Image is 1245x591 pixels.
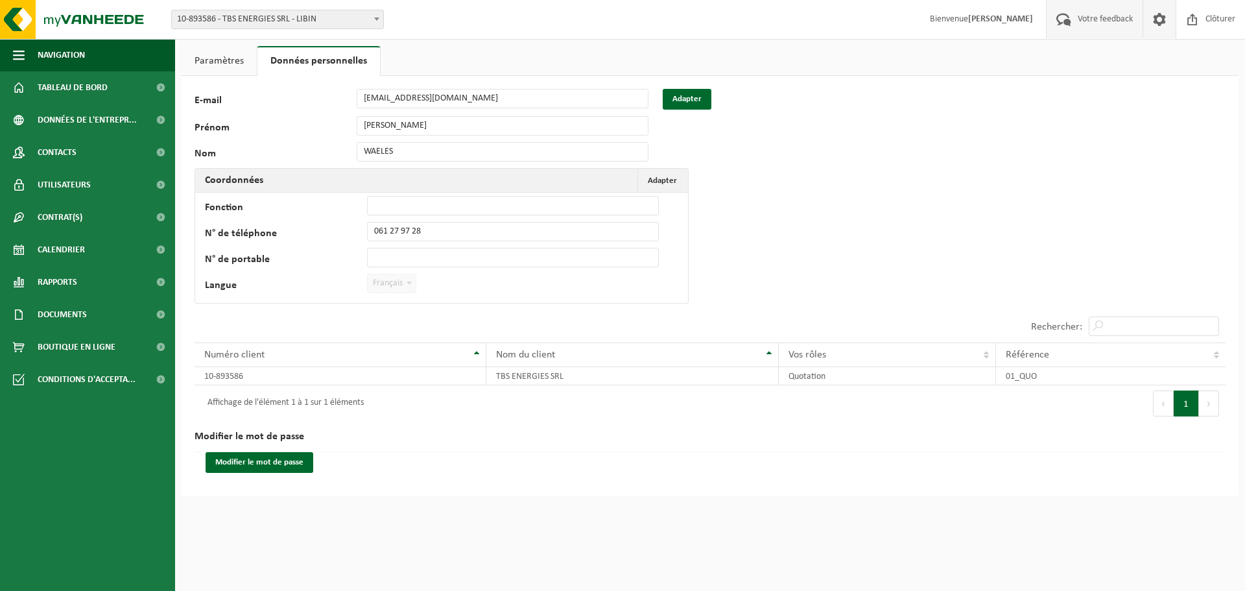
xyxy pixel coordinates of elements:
[257,46,380,76] a: Données personnelles
[38,169,91,201] span: Utilisateurs
[637,169,687,192] button: Adapter
[1174,391,1199,416] button: 1
[779,367,996,385] td: Quotation
[182,46,257,76] a: Paramètres
[205,202,367,215] label: Fonction
[171,10,384,29] span: 10-893586 - TBS ENERGIES SRL - LIBIN
[195,95,357,110] label: E-mail
[38,266,77,298] span: Rapports
[367,274,416,293] span: Français
[368,274,416,293] span: Français
[968,14,1033,24] strong: [PERSON_NAME]
[195,169,273,192] h2: Coordonnées
[788,350,826,360] span: Vos rôles
[206,452,313,473] button: Modifier le mot de passe
[38,136,77,169] span: Contacts
[38,104,137,136] span: Données de l'entrepr...
[1199,391,1219,416] button: Next
[38,201,82,234] span: Contrat(s)
[486,367,779,385] td: TBS ENERGIES SRL
[195,422,1226,452] h2: Modifier le mot de passe
[663,89,711,110] button: Adapter
[648,176,677,185] span: Adapter
[996,367,1226,385] td: 01_QUO
[195,149,357,162] label: Nom
[172,10,383,29] span: 10-893586 - TBS ENERGIES SRL - LIBIN
[38,363,136,396] span: Conditions d'accepta...
[496,350,555,360] span: Nom du client
[205,280,367,293] label: Langue
[1006,350,1049,360] span: Référence
[205,254,367,267] label: N° de portable
[38,39,85,71] span: Navigation
[195,367,486,385] td: 10-893586
[1031,322,1082,332] label: Rechercher:
[38,298,87,331] span: Documents
[357,89,648,108] input: E-mail
[204,350,265,360] span: Numéro client
[38,331,115,363] span: Boutique en ligne
[195,123,357,136] label: Prénom
[38,71,108,104] span: Tableau de bord
[38,234,85,266] span: Calendrier
[201,392,364,415] div: Affichage de l'élément 1 à 1 sur 1 éléments
[205,228,367,241] label: N° de téléphone
[1153,391,1174,416] button: Previous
